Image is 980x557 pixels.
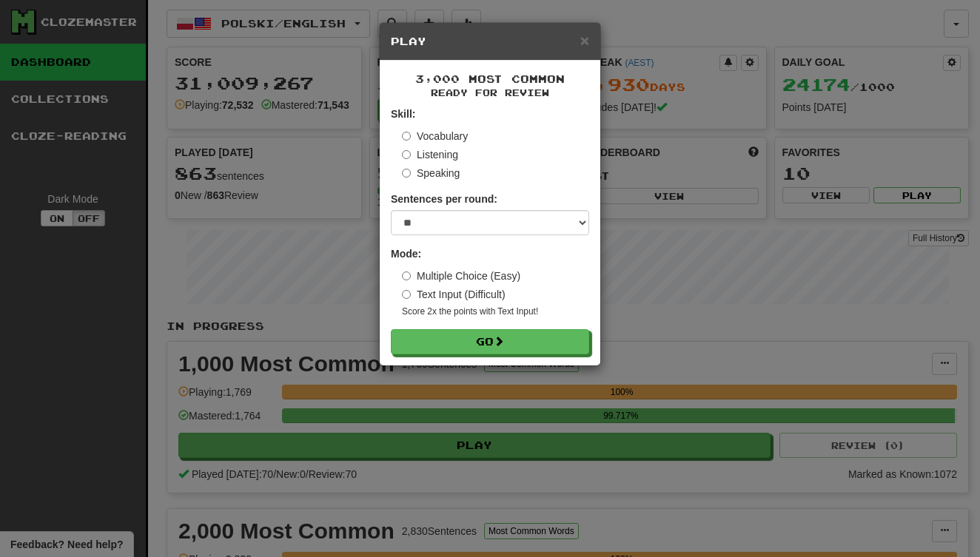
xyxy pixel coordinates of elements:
label: Multiple Choice (Easy) [402,269,520,283]
span: × [580,32,589,49]
label: Text Input (Difficult) [402,287,506,302]
strong: Skill: [391,108,415,120]
button: Close [580,33,589,48]
label: Speaking [402,166,460,180]
small: Score 2x the points with Text Input ! [402,305,589,318]
input: Speaking [402,169,411,178]
label: Sentences per round: [391,192,497,206]
strong: Mode: [391,248,421,260]
span: 3,000 Most Common [415,72,565,85]
button: Go [391,329,589,354]
input: Text Input (Difficult) [402,290,411,299]
input: Vocabulary [402,132,411,141]
small: Ready for Review [391,87,589,99]
h5: Play [391,34,589,49]
input: Listening [402,150,411,159]
label: Listening [402,147,458,162]
label: Vocabulary [402,129,468,144]
input: Multiple Choice (Easy) [402,271,411,280]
